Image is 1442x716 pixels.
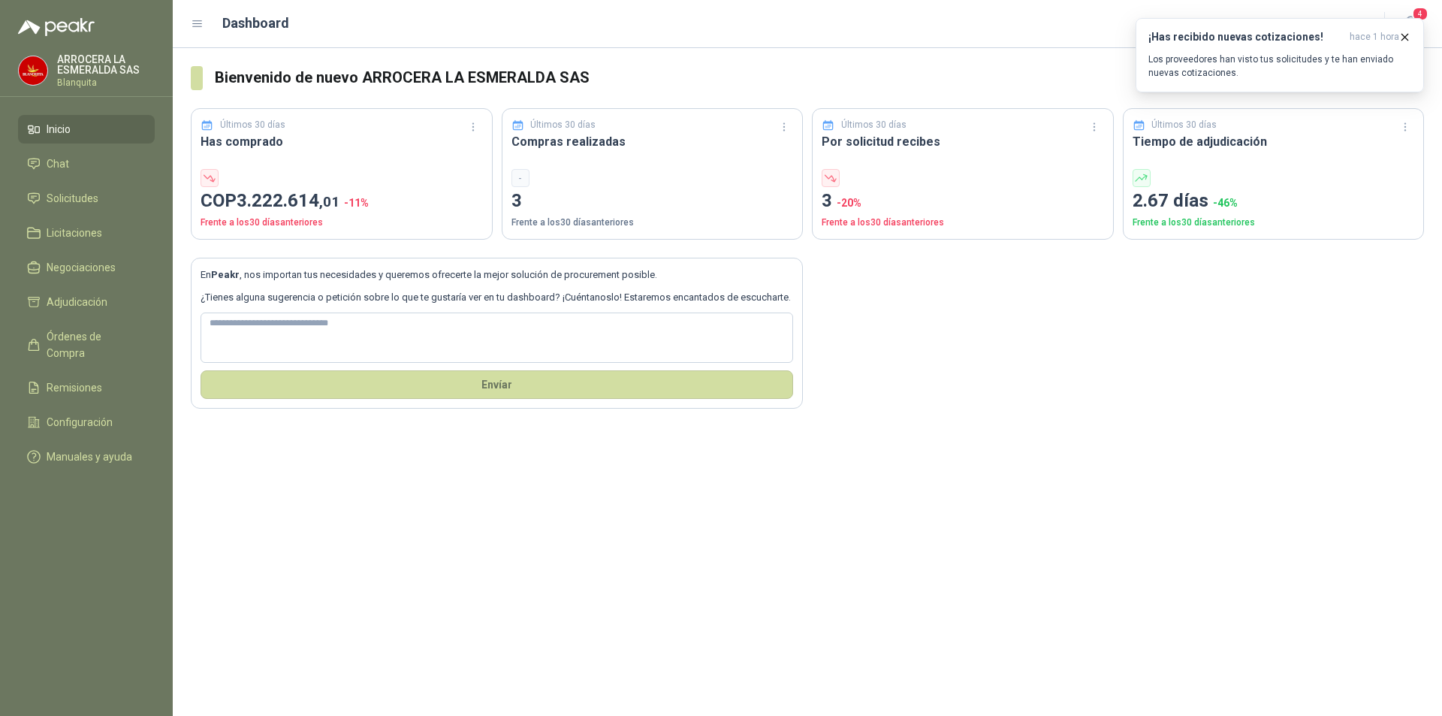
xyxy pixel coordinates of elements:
[1148,53,1411,80] p: Los proveedores han visto tus solicitudes y te han enviado nuevas cotizaciones.
[47,379,102,396] span: Remisiones
[18,219,155,247] a: Licitaciones
[57,54,155,75] p: ARROCERA LA ESMERALDA SAS
[47,449,132,465] span: Manuales y ayuda
[47,414,113,431] span: Configuración
[201,216,483,230] p: Frente a los 30 días anteriores
[1133,132,1415,151] h3: Tiempo de adjudicación
[18,443,155,471] a: Manuales y ayuda
[1412,7,1428,21] span: 4
[19,56,47,85] img: Company Logo
[1350,31,1399,44] span: hace 1 hora
[47,121,71,137] span: Inicio
[47,328,140,361] span: Órdenes de Compra
[47,190,98,207] span: Solicitudes
[18,253,155,282] a: Negociaciones
[511,169,529,187] div: -
[18,150,155,178] a: Chat
[1397,11,1424,38] button: 4
[201,290,793,305] p: ¿Tienes alguna sugerencia o petición sobre lo que te gustaría ver en tu dashboard? ¡Cuéntanoslo! ...
[1151,118,1217,132] p: Últimos 30 días
[511,216,794,230] p: Frente a los 30 días anteriores
[841,118,907,132] p: Últimos 30 días
[47,294,107,310] span: Adjudicación
[1136,18,1424,92] button: ¡Has recibido nuevas cotizaciones!hace 1 hora Los proveedores han visto tus solicitudes y te han ...
[222,13,289,34] h1: Dashboard
[319,193,339,210] span: ,01
[18,373,155,402] a: Remisiones
[837,197,861,209] span: -20 %
[211,269,240,280] b: Peakr
[1213,197,1238,209] span: -46 %
[47,156,69,172] span: Chat
[1133,187,1415,216] p: 2.67 días
[47,225,102,241] span: Licitaciones
[201,187,483,216] p: COP
[57,78,155,87] p: Blanquita
[344,197,369,209] span: -11 %
[18,322,155,367] a: Órdenes de Compra
[1148,31,1344,44] h3: ¡Has recibido nuevas cotizaciones!
[18,288,155,316] a: Adjudicación
[201,267,793,282] p: En , nos importan tus necesidades y queremos ofrecerte la mejor solución de procurement posible.
[237,190,339,211] span: 3.222.614
[1133,216,1415,230] p: Frente a los 30 días anteriores
[18,115,155,144] a: Inicio
[18,18,95,36] img: Logo peakr
[201,370,793,399] button: Envíar
[511,187,794,216] p: 3
[201,132,483,151] h3: Has comprado
[530,118,596,132] p: Últimos 30 días
[511,132,794,151] h3: Compras realizadas
[220,118,285,132] p: Últimos 30 días
[822,132,1104,151] h3: Por solicitud recibes
[215,66,1424,89] h3: Bienvenido de nuevo ARROCERA LA ESMERALDA SAS
[18,408,155,437] a: Configuración
[18,184,155,213] a: Solicitudes
[822,216,1104,230] p: Frente a los 30 días anteriores
[822,187,1104,216] p: 3
[47,259,116,276] span: Negociaciones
